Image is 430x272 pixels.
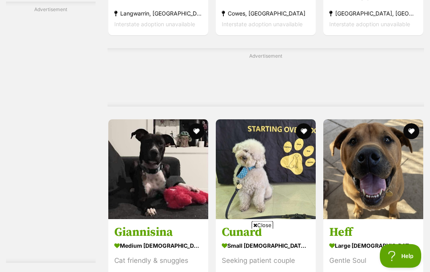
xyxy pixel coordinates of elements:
[329,256,417,266] div: Gentle Soul
[329,225,417,240] h3: Heff
[216,120,316,220] img: Cunard - Poodle (Toy) x Maltese Dog
[329,8,417,19] strong: [GEOGRAPHIC_DATA], [GEOGRAPHIC_DATA]
[323,120,423,220] img: Heff - Staffordshire Bull Terrier Dog
[329,240,417,252] strong: large [DEMOGRAPHIC_DATA] Dog
[222,225,310,240] h3: Cunard
[19,17,83,255] iframe: Advertisement
[188,124,204,140] button: favourite
[329,21,410,28] span: Interstate adoption unavailable
[70,232,360,268] iframe: Advertisement
[222,8,310,19] strong: Cowes, [GEOGRAPHIC_DATA]
[107,49,424,107] div: Advertisement
[6,2,96,263] div: Advertisement
[296,124,312,140] button: favourite
[114,8,202,19] strong: Langwarrin, [GEOGRAPHIC_DATA]
[108,120,208,220] img: Giannisina - Staffordshire Bull Terrier Dog
[403,124,419,140] button: favourite
[252,221,273,229] span: Close
[380,244,422,268] iframe: Help Scout Beacon - Open
[121,63,411,99] iframe: Advertisement
[114,21,195,28] span: Interstate adoption unavailable
[222,21,303,28] span: Interstate adoption unavailable
[114,225,202,240] h3: Giannisina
